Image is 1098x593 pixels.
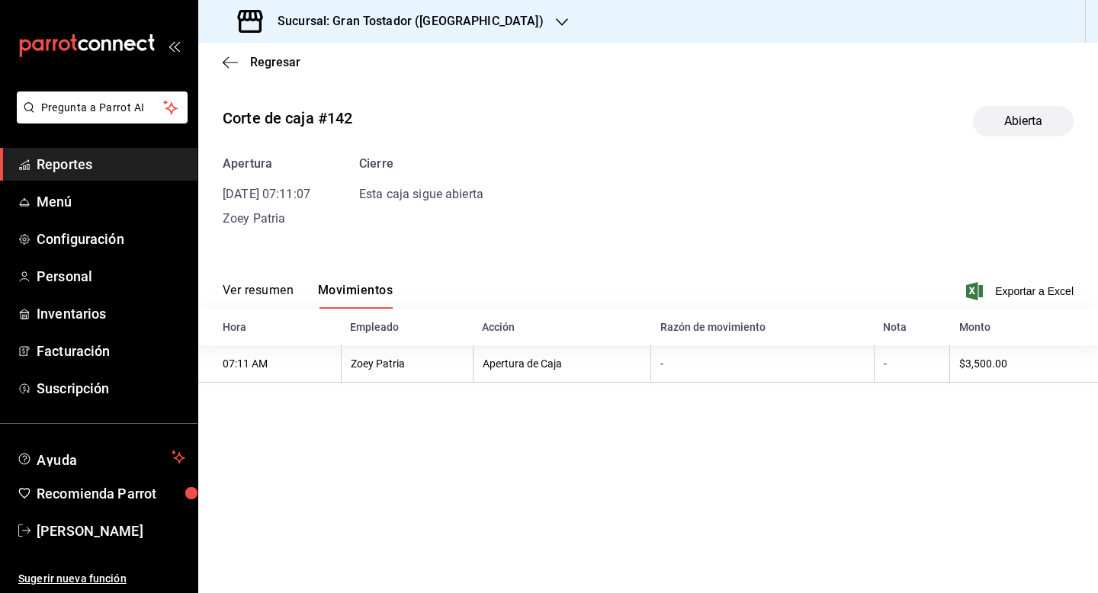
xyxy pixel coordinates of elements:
[651,345,875,383] th: -
[37,154,185,175] span: Reportes
[223,155,310,173] div: Apertura
[37,448,165,466] span: Ayuda
[950,345,1098,383] th: $3,500.00
[341,345,473,383] th: Zoey Patria
[223,283,294,309] button: Ver resumen
[265,12,544,30] h3: Sucursal: Gran Tostador ([GEOGRAPHIC_DATA])
[198,309,341,345] th: Hora
[223,187,310,201] time: [DATE] 07:11:07
[37,191,185,212] span: Menú
[223,107,352,130] div: Corte de caja #142
[37,303,185,324] span: Inventarios
[995,112,1052,130] span: Abierta
[651,309,875,345] th: Razón de movimiento
[318,283,393,309] button: Movimientos
[37,266,185,287] span: Personal
[223,283,393,309] div: navigation tabs
[168,40,180,52] button: open_drawer_menu
[17,91,188,123] button: Pregunta a Parrot AI
[250,55,300,69] span: Regresar
[198,345,341,383] th: 07:11 AM
[11,111,188,127] a: Pregunta a Parrot AI
[37,341,185,361] span: Facturación
[223,211,285,226] span: Zoey Patria
[37,229,185,249] span: Configuración
[41,100,164,116] span: Pregunta a Parrot AI
[874,345,949,383] th: -
[359,155,483,173] div: Cierre
[874,309,949,345] th: Nota
[223,55,300,69] button: Regresar
[37,521,185,541] span: [PERSON_NAME]
[37,483,185,504] span: Recomienda Parrot
[37,378,185,399] span: Suscripción
[473,309,650,345] th: Acción
[969,282,1074,300] button: Exportar a Excel
[950,309,1098,345] th: Monto
[341,309,473,345] th: Empleado
[18,571,185,587] span: Sugerir nueva función
[473,345,650,383] th: Apertura de Caja
[359,185,483,204] div: Esta caja sigue abierta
